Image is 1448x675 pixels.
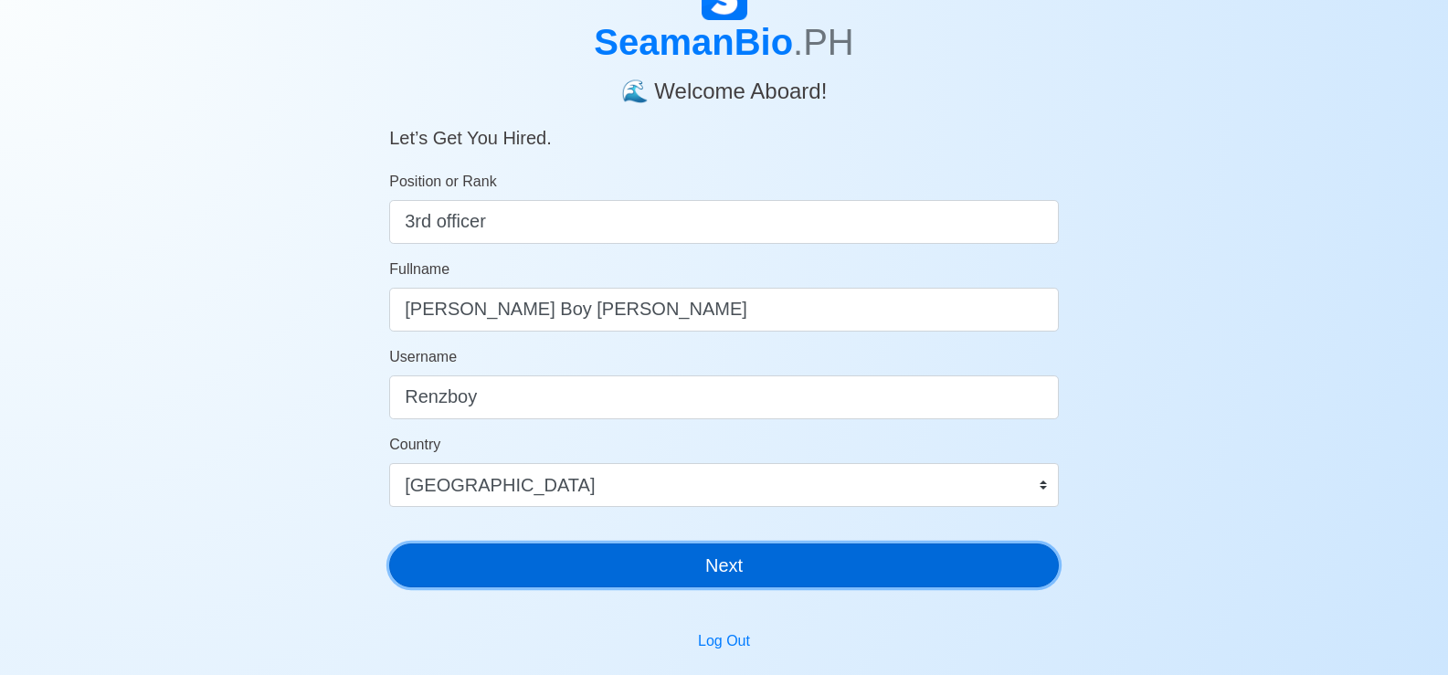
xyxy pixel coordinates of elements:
button: Log Out [686,624,762,659]
button: Next [389,543,1059,587]
span: Username [389,349,457,364]
h4: 🌊 Welcome Aboard! [389,64,1059,105]
input: ex. 2nd Officer w/Master License [389,200,1059,244]
span: Position or Rank [389,174,496,189]
span: .PH [793,22,854,62]
label: Country [389,434,440,456]
input: Your Fullname [389,288,1059,332]
h1: SeamanBio [389,20,1059,64]
h5: Let’s Get You Hired. [389,105,1059,149]
input: Ex. donaldcris [389,375,1059,419]
span: Fullname [389,261,449,277]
